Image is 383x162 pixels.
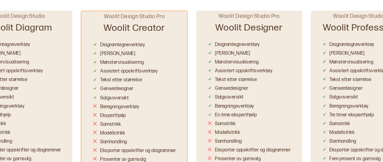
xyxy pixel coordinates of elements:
[215,147,291,154] div: Eksporter oppskrifter og diagrammer
[215,42,259,48] div: Diagramtegneverktøy
[329,42,374,48] div: Diagramtegneverktøy
[329,121,350,127] div: Samstrikk
[215,112,257,118] div: En time eksperthjelp
[104,13,165,20] div: Woolit Design Studio Pro
[100,42,145,48] div: Diagramtegneverktøy
[104,20,165,40] div: Woolit Creator
[100,121,121,128] div: Samstrikk
[219,13,279,20] div: Woolit Design Studio Pro
[100,104,139,110] div: Beregningsverktøy
[215,130,240,136] div: Modellstrikk
[215,121,236,127] div: Samstrikk
[100,86,134,92] div: Genserdesigner
[215,94,243,101] div: Salgsoversikt
[100,68,157,75] div: Assistert oppskriftsverktøy
[215,77,257,83] div: Tekst etter størrelse
[100,51,135,57] div: [PERSON_NAME]
[215,59,259,66] div: Mønstervisualisering
[215,68,272,74] div: Assistert oppskriftsverktøy
[329,94,358,101] div: Salgsoversikt
[329,103,368,110] div: Beregningsverktøy
[329,50,365,57] div: [PERSON_NAME]
[100,112,126,119] div: Eksperthjelp
[100,130,125,136] div: Modellstrikk
[329,77,371,83] div: Tekst etter størrelse
[215,50,250,57] div: [PERSON_NAME]
[215,138,242,145] div: Samhandling
[100,139,127,145] div: Samhandling
[329,138,356,145] div: Samhandling
[329,86,363,92] div: Genserdesigner
[215,20,283,39] div: Woolit Designer
[329,130,355,136] div: Modellstrikk
[100,77,142,83] div: Tekst etter størrelse
[100,147,176,154] div: Eksporter oppskrifter og diagrammer
[100,60,144,66] div: Mønstervisualisering
[215,103,254,110] div: Beregningsverktøy
[100,95,129,101] div: Salgsoversikt
[329,59,373,66] div: Mønstervisualisering
[215,86,248,92] div: Genserdesigner
[329,112,374,118] div: Tre timer eksperthjelp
